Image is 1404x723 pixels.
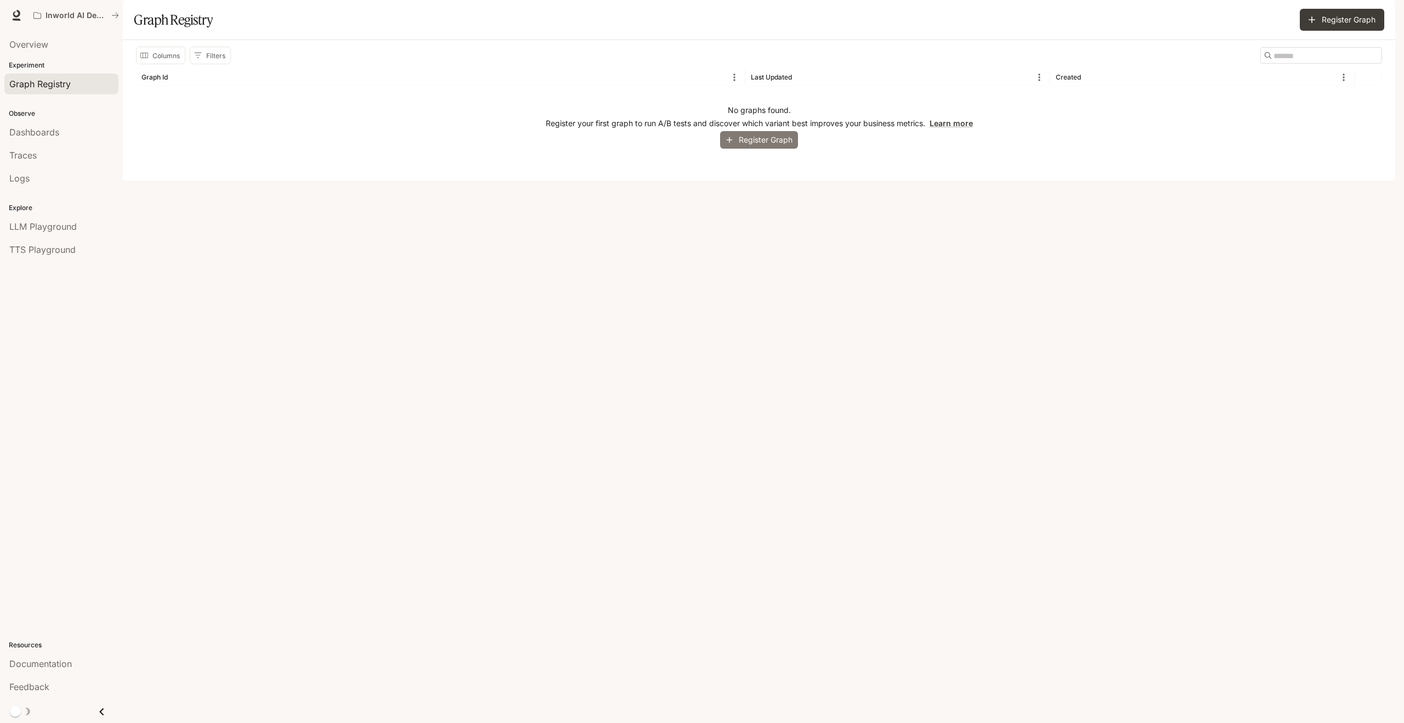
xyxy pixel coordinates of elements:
p: Register your first graph to run A/B tests and discover which variant best improves your business... [546,118,973,129]
p: No graphs found. [728,105,791,116]
a: Learn more [930,118,973,128]
button: Menu [1031,69,1048,86]
button: Sort [169,69,185,86]
button: Menu [726,69,743,86]
button: Register Graph [720,131,798,149]
div: Graph Id [141,73,168,81]
button: Show filters [190,47,231,64]
button: Menu [1335,69,1352,86]
div: Last Updated [751,73,792,81]
button: All workspaces [29,4,124,26]
button: Register Graph [1300,9,1384,31]
button: Sort [793,69,809,86]
p: Inworld AI Demos [46,11,107,20]
div: Search [1260,47,1382,64]
div: Created [1056,73,1081,81]
h1: Graph Registry [134,9,213,31]
button: Sort [1082,69,1099,86]
button: Select columns [136,47,185,64]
